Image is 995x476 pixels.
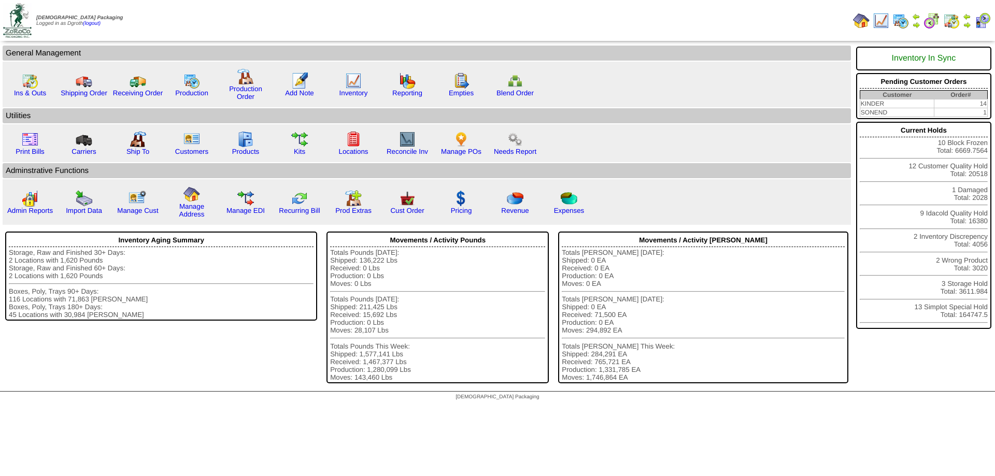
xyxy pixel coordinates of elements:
div: Storage, Raw and Finished 30+ Days: 2 Locations with 1,620 Pounds Storage, Raw and Finished 60+ D... [9,249,314,319]
a: Products [232,148,260,155]
img: workorder.gif [453,73,470,89]
img: cust_order.png [399,190,416,207]
a: Carriers [72,148,96,155]
img: factory2.gif [130,131,146,148]
img: arrowleft.gif [963,12,971,21]
span: [DEMOGRAPHIC_DATA] Packaging [36,15,123,21]
img: network.png [507,73,523,89]
img: line_graph.gif [345,73,362,89]
a: Import Data [66,207,102,214]
img: truck3.gif [76,131,92,148]
img: graph2.png [22,190,38,207]
td: Adminstrative Functions [3,163,851,178]
img: truck2.gif [130,73,146,89]
img: truck.gif [76,73,92,89]
a: Needs Report [494,148,536,155]
img: managecust.png [129,190,148,207]
td: 1 [934,108,988,117]
a: Manage EDI [226,207,265,214]
img: cabinet.gif [237,131,254,148]
img: arrowleft.gif [912,12,920,21]
img: po.png [453,131,470,148]
img: workflow.gif [291,131,308,148]
div: Totals [PERSON_NAME] [DATE]: Shipped: 0 EA Received: 0 EA Production: 0 EA Moves: 0 EA Totals [PE... [562,249,845,381]
a: Manage POs [441,148,481,155]
img: calendarblend.gif [923,12,940,29]
a: Customers [175,148,208,155]
a: Ship To [126,148,149,155]
img: calendarinout.gif [943,12,960,29]
a: Empties [449,89,474,97]
a: Revenue [501,207,529,214]
a: Shipping Order [61,89,107,97]
img: graph.gif [399,73,416,89]
a: Kits [294,148,305,155]
img: customers.gif [183,131,200,148]
img: orders.gif [291,73,308,89]
img: invoice2.gif [22,131,38,148]
a: Manage Address [179,203,205,218]
div: Pending Customer Orders [860,75,988,89]
img: home.gif [853,12,870,29]
td: SONEND [860,108,934,117]
img: reconcile.gif [291,190,308,207]
img: prodextras.gif [345,190,362,207]
span: Logged in as Dgroth [36,15,123,26]
img: pie_chart2.png [561,190,577,207]
img: dollar.gif [453,190,470,207]
img: locations.gif [345,131,362,148]
img: calendarprod.gif [183,73,200,89]
img: home.gif [183,186,200,203]
a: Reporting [392,89,422,97]
img: factory.gif [237,68,254,85]
a: Reconcile Inv [387,148,428,155]
div: Movements / Activity Pounds [330,234,545,247]
a: (logout) [83,21,101,26]
img: arrowright.gif [912,21,920,29]
a: Receiving Order [113,89,163,97]
a: Locations [338,148,368,155]
a: Prod Extras [335,207,372,214]
img: calendarcustomer.gif [974,12,991,29]
td: General Management [3,46,851,61]
a: Cust Order [390,207,424,214]
div: Inventory Aging Summary [9,234,314,247]
div: 10 Block Frozen Total: 6669.7564 12 Customer Quality Hold Total: 20518 1 Damaged Total: 2028 9 Id... [856,122,991,329]
span: [DEMOGRAPHIC_DATA] Packaging [456,394,539,400]
img: workflow.png [507,131,523,148]
div: Totals Pounds [DATE]: Shipped: 136,222 Lbs Received: 0 Lbs Production: 0 Lbs Moves: 0 Lbs Totals ... [330,249,545,381]
td: KINDER [860,99,934,108]
img: pie_chart.png [507,190,523,207]
img: zoroco-logo-small.webp [3,3,32,38]
a: Manage Cust [117,207,158,214]
img: calendarinout.gif [22,73,38,89]
img: arrowright.gif [963,21,971,29]
a: Ins & Outs [14,89,46,97]
a: Expenses [554,207,585,214]
a: Pricing [451,207,472,214]
div: Movements / Activity [PERSON_NAME] [562,234,845,247]
a: Admin Reports [7,207,53,214]
div: Inventory In Sync [860,49,988,68]
img: calendarprod.gif [892,12,909,29]
a: Print Bills [16,148,45,155]
img: import.gif [76,190,92,207]
a: Production [175,89,208,97]
a: Inventory [339,89,368,97]
img: line_graph.gif [873,12,889,29]
th: Customer [860,91,934,99]
img: edi.gif [237,190,254,207]
th: Order# [934,91,988,99]
a: Production Order [229,85,262,100]
div: Current Holds [860,124,988,137]
td: 14 [934,99,988,108]
td: Utilities [3,108,851,123]
a: Blend Order [496,89,534,97]
img: line_graph2.gif [399,131,416,148]
a: Add Note [285,89,314,97]
a: Recurring Bill [279,207,320,214]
